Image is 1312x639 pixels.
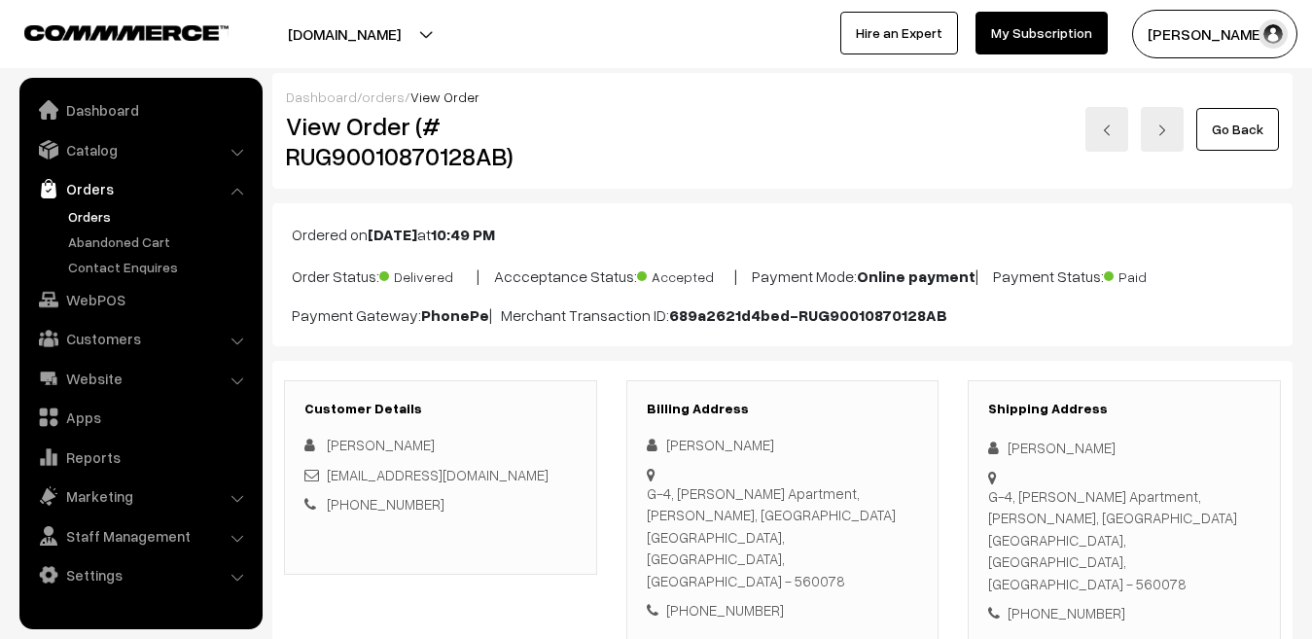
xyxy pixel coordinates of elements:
[63,231,256,252] a: Abandoned Cart
[24,171,256,206] a: Orders
[327,495,444,513] a: [PHONE_NUMBER]
[988,485,1260,595] div: G-4, [PERSON_NAME] Apartment, [PERSON_NAME], [GEOGRAPHIC_DATA] [GEOGRAPHIC_DATA], [GEOGRAPHIC_DAT...
[327,436,435,453] span: [PERSON_NAME]
[292,303,1273,327] p: Payment Gateway: | Merchant Transaction ID:
[647,482,919,592] div: G-4, [PERSON_NAME] Apartment, [PERSON_NAME], [GEOGRAPHIC_DATA] [GEOGRAPHIC_DATA], [GEOGRAPHIC_DAT...
[1132,10,1297,58] button: [PERSON_NAME]
[304,401,577,417] h3: Customer Details
[988,602,1260,624] div: [PHONE_NUMBER]
[24,321,256,356] a: Customers
[24,132,256,167] a: Catalog
[286,89,357,105] a: Dashboard
[327,466,549,483] a: [EMAIL_ADDRESS][DOMAIN_NAME]
[1259,19,1288,49] img: user
[24,518,256,553] a: Staff Management
[431,225,495,244] b: 10:49 PM
[362,89,405,105] a: orders
[286,87,1279,107] div: / /
[379,262,477,287] span: Delivered
[1101,124,1113,136] img: left-arrow.png
[988,401,1260,417] h3: Shipping Address
[24,557,256,592] a: Settings
[988,437,1260,459] div: [PERSON_NAME]
[669,305,947,325] b: 689a2621d4bed-RUG90010870128AB
[421,305,489,325] b: PhonePe
[292,223,1273,246] p: Ordered on at
[63,257,256,277] a: Contact Enquires
[1156,124,1168,136] img: right-arrow.png
[292,262,1273,288] p: Order Status: | Accceptance Status: | Payment Mode: | Payment Status:
[637,262,734,287] span: Accepted
[840,12,958,54] a: Hire an Expert
[1196,108,1279,151] a: Go Back
[24,19,195,43] a: COMMMERCE
[24,92,256,127] a: Dashboard
[24,440,256,475] a: Reports
[24,400,256,435] a: Apps
[24,479,256,514] a: Marketing
[63,206,256,227] a: Orders
[368,225,417,244] b: [DATE]
[24,282,256,317] a: WebPOS
[24,361,256,396] a: Website
[286,111,597,171] h2: View Order (# RUG90010870128AB)
[410,89,479,105] span: View Order
[857,266,975,286] b: Online payment
[1104,262,1201,287] span: Paid
[975,12,1108,54] a: My Subscription
[647,434,919,456] div: [PERSON_NAME]
[647,401,919,417] h3: Billing Address
[24,25,229,40] img: COMMMERCE
[647,599,919,621] div: [PHONE_NUMBER]
[220,10,469,58] button: [DOMAIN_NAME]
